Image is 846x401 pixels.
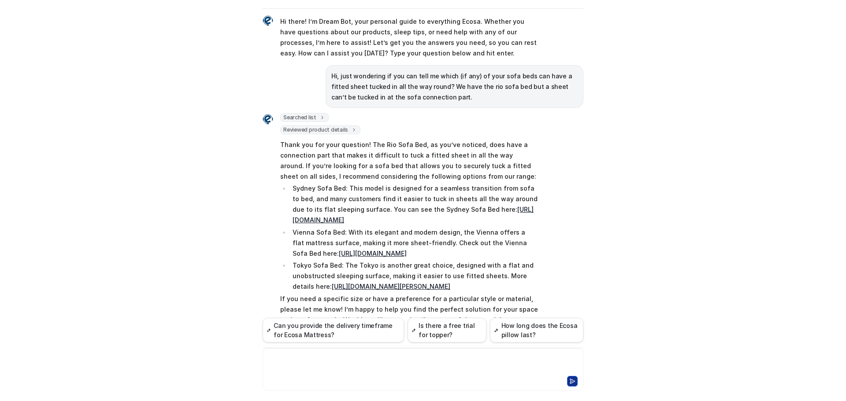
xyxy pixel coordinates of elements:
[280,294,538,336] p: If you need a specific size or have a preference for a particular style or material, please let m...
[263,318,404,342] button: Can you provide the delivery timeframe for Ecosa Mattress?
[293,227,538,259] p: Vienna Sofa Bed: With its elegant and modern design, the Vienna offers a flat mattress surface, m...
[293,183,538,225] p: Sydney Sofa Bed: This model is designed for a seamless transition from sofa to bed, and many cust...
[408,318,486,342] button: Is there a free trial for topper?
[280,140,538,182] p: Thank you for your question! The Rio Sofa Bed, as you’ve noticed, does have a connection part tha...
[332,283,450,290] a: [URL][DOMAIN_NAME][PERSON_NAME]
[331,71,578,103] p: Hi, just wondering if you can tell me which (if any) of your sofa beds can have a fitted sheet tu...
[280,113,329,122] span: Searched list
[490,318,583,342] button: How long does the Ecosa pillow last?
[280,125,360,134] span: Reviewed product details
[339,250,407,257] a: [URL][DOMAIN_NAME]
[280,16,538,59] p: Hi there! I’m Dream Bot, your personal guide to everything Ecosa. Whether you have questions abou...
[263,114,273,125] img: Widget
[293,260,538,292] p: Tokyo Sofa Bed: The Tokyo is another great choice, designed with a flat and unobstructed sleeping...
[263,15,273,26] img: Widget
